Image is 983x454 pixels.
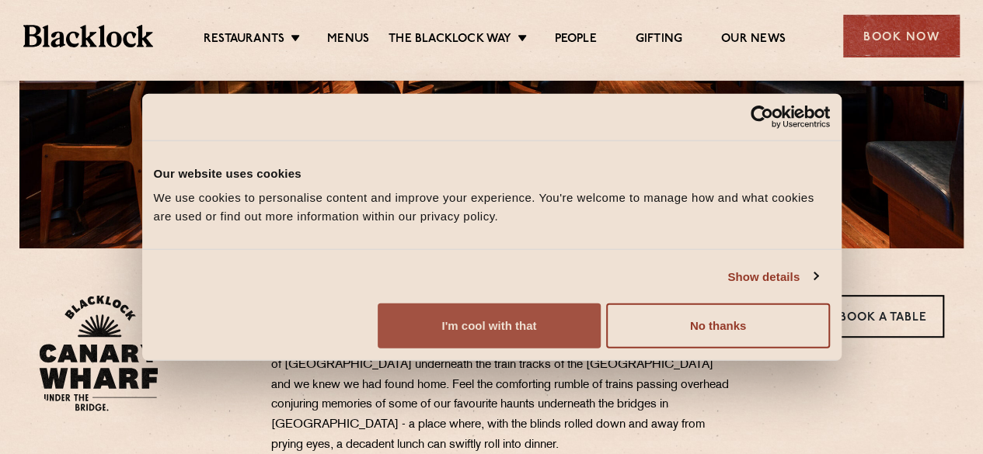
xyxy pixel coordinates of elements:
a: Restaurants [204,32,284,49]
div: We use cookies to personalise content and improve your experience. You're welcome to manage how a... [154,189,830,226]
a: Show details [727,267,817,286]
a: Book a Table [822,295,944,338]
a: People [554,32,596,49]
button: I'm cool with that [378,303,601,348]
a: Gifting [636,32,682,49]
a: The Blacklock Way [389,32,511,49]
img: BL_CW_Logo_Website.svg [39,295,159,411]
a: Usercentrics Cookiebot - opens in a new window [694,105,830,128]
a: Our News [721,32,786,49]
div: Book Now [843,15,960,57]
img: BL_Textured_Logo-footer-cropped.svg [23,25,153,47]
a: Menus [327,32,369,49]
button: No thanks [606,303,829,348]
div: Our website uses cookies [154,164,830,182]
